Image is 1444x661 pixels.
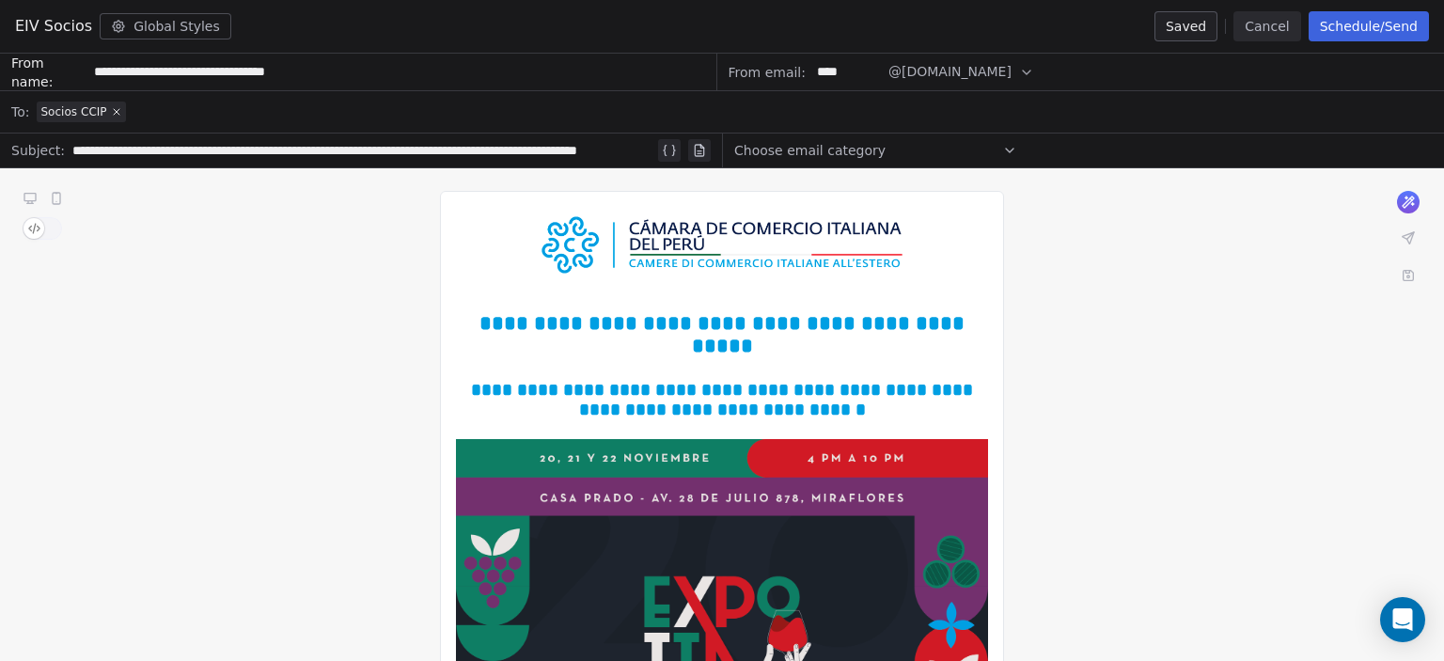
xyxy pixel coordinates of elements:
[729,63,806,82] span: From email:
[11,102,29,121] span: To:
[1154,11,1217,41] button: Saved
[11,54,86,91] span: From name:
[11,141,65,165] span: Subject:
[40,104,106,119] span: Socios CCIP
[1233,11,1300,41] button: Cancel
[734,141,886,160] span: Choose email category
[15,15,92,38] span: EIV Socios
[100,13,231,39] button: Global Styles
[888,62,1012,82] span: @[DOMAIN_NAME]
[1309,11,1429,41] button: Schedule/Send
[1380,597,1425,642] div: Open Intercom Messenger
